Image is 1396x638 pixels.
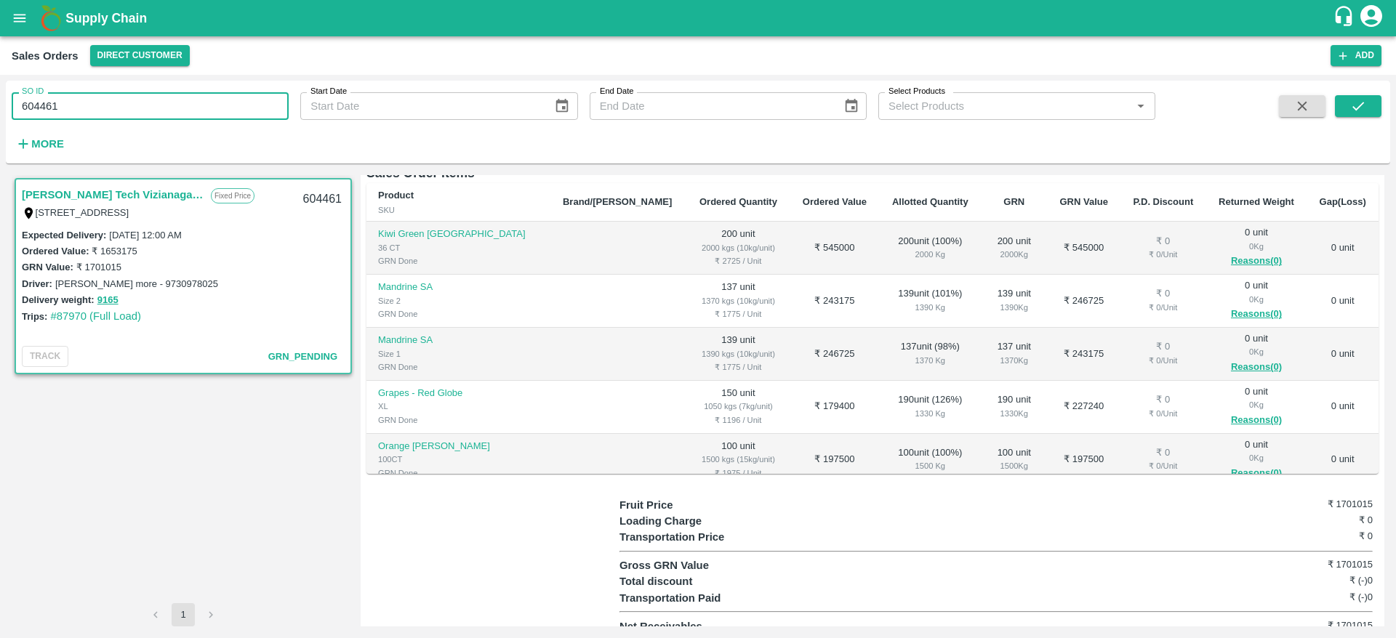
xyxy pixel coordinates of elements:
[1247,618,1373,633] h6: ₹ 1701015
[22,185,204,204] a: [PERSON_NAME] Tech Vizianagaram
[378,347,539,360] div: Size 1
[378,440,539,453] p: Orange [PERSON_NAME]
[378,413,539,427] div: GRN Done
[619,513,808,529] p: Loading Charge
[686,275,790,328] td: 137 unit
[1132,235,1194,249] div: ₹ 0
[698,241,778,254] div: 2000 kgs (10kg/unit)
[619,497,808,513] p: Fruit Price
[172,603,195,626] button: page 1
[619,618,808,634] p: Net Receivables
[22,294,95,305] label: Delivery weight:
[378,387,539,400] p: Grapes - Red Globe
[563,196,672,207] b: Brand/[PERSON_NAME]
[891,393,969,420] div: 190 unit ( 126 %)
[619,590,808,606] p: Transportation Paid
[3,1,36,35] button: open drawer
[142,603,225,626] nav: pagination navigation
[22,262,73,272] label: GRN Value:
[686,381,790,434] td: 150 unit
[891,407,969,420] div: 1330 Kg
[891,287,969,314] div: 139 unit ( 101 %)
[378,307,539,320] div: GRN Done
[1047,328,1120,381] td: ₹ 243175
[619,573,808,589] p: Total discount
[1132,287,1194,301] div: ₹ 0
[838,92,865,120] button: Choose date
[790,275,879,328] td: ₹ 243175
[1218,398,1296,411] div: 0 Kg
[90,45,190,66] button: Select DC
[891,248,969,261] div: 2000 Kg
[22,230,106,241] label: Expected Delivery :
[1218,332,1296,376] div: 0 unit
[1218,465,1296,482] button: Reasons(0)
[698,360,778,373] div: ₹ 1775 / Unit
[22,86,44,97] label: SO ID
[698,400,778,413] div: 1050 kgs (7kg/unit)
[992,248,1035,261] div: 2000 Kg
[698,467,778,480] div: ₹ 1975 / Unit
[1358,3,1384,33] div: account of current user
[1218,293,1296,306] div: 0 Kg
[698,413,778,427] div: ₹ 1196 / Unit
[891,354,969,367] div: 1370 Kg
[1047,434,1120,487] td: ₹ 197500
[600,86,633,97] label: End Date
[12,92,289,120] input: Enter SO ID
[590,92,832,120] input: End Date
[891,340,969,367] div: 137 unit ( 98 %)
[548,92,576,120] button: Choose date
[891,301,969,314] div: 1390 Kg
[698,254,778,267] div: ₹ 2725 / Unit
[1218,385,1296,429] div: 0 unit
[109,230,181,241] label: [DATE] 12:00 AM
[686,434,790,487] td: 100 unit
[36,207,129,218] label: [STREET_ADDRESS]
[1047,275,1120,328] td: ₹ 246725
[378,227,539,241] p: Kiwi Green [GEOGRAPHIC_DATA]
[12,132,68,156] button: More
[378,467,539,480] div: GRN Done
[992,446,1035,473] div: 100 unit
[686,328,790,381] td: 139 unit
[378,294,539,307] div: Size 2
[883,97,1127,116] input: Select Products
[698,453,778,466] div: 1500 kgs (15kg/unit)
[22,311,47,322] label: Trips:
[1307,381,1379,434] td: 0 unit
[1247,590,1373,605] h6: ₹ (-)0
[698,307,778,320] div: ₹ 1775 / Unit
[36,4,65,33] img: logo
[1218,226,1296,270] div: 0 unit
[1133,196,1193,207] b: P.D. Discount
[1218,240,1296,253] div: 0 Kg
[1132,393,1194,407] div: ₹ 0
[300,92,542,120] input: Start Date
[698,294,778,307] div: 1370 kgs (10kg/unit)
[211,188,254,203] p: Fixed Price
[790,381,879,434] td: ₹ 179400
[378,334,539,347] p: Mandrine SA
[1132,248,1194,261] div: ₹ 0 / Unit
[992,407,1035,420] div: 1330 Kg
[50,310,141,322] a: #87970 (Full Load)
[1047,222,1120,275] td: ₹ 545000
[268,351,337,362] span: GRN_Pending
[891,446,969,473] div: 100 unit ( 100 %)
[790,328,879,381] td: ₹ 246725
[1132,407,1194,420] div: ₹ 0 / Unit
[97,292,119,309] button: 9165
[619,529,808,545] p: Transportation Price
[1003,196,1024,207] b: GRN
[992,287,1035,314] div: 139 unit
[891,459,969,472] div: 1500 Kg
[55,278,218,289] label: [PERSON_NAME] more - 9730978025
[992,393,1035,420] div: 190 unit
[378,203,539,217] div: SKU
[12,47,79,65] div: Sales Orders
[378,280,539,294] p: Mandrine SA
[22,246,89,257] label: Ordered Value:
[1218,412,1296,429] button: Reasons(0)
[1307,275,1379,328] td: 0 unit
